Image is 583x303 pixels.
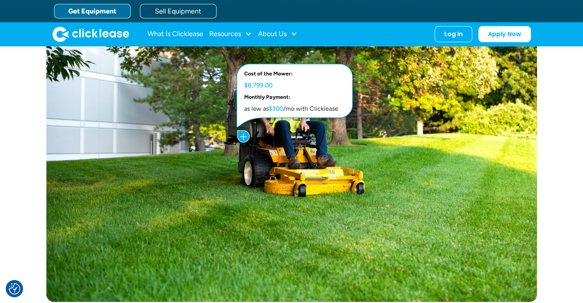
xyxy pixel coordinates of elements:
[258,26,297,42] div: About Us
[269,105,283,112] strong: $300
[9,283,20,295] img: Revisit consent button
[9,283,20,295] button: Consent Preferences
[53,26,129,42] img: Clicklease logo
[444,30,463,38] div: Log In
[148,26,203,42] a: What Is Clicklease
[53,26,129,42] a: home
[244,93,347,101] h5: Monthly Payment:
[140,4,217,18] a: Sell Equipment
[478,26,531,42] a: Apply Now
[244,105,347,113] p: as low as /mo with Clicklease
[244,82,347,90] p: $8,799.00
[54,4,131,18] a: Get Equipment
[209,26,252,42] div: Resources
[237,130,250,142] img: Plus icon with blue background
[244,70,347,78] h5: Cost of the Mower:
